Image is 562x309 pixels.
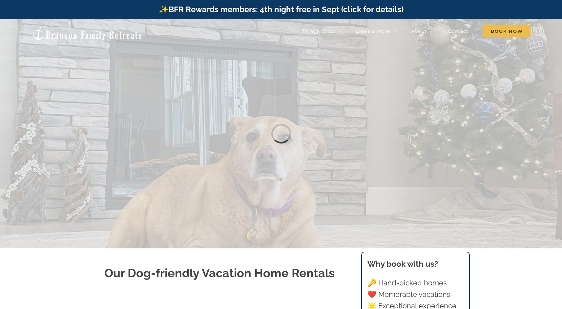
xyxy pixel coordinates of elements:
a: Contact [448,25,468,38]
a: Book Now [483,25,531,38]
span: Deals & More [356,29,390,33]
span: Things to do [302,29,335,33]
h3: Why book with us? [367,258,463,270]
span: Contact [448,29,468,33]
a: About [411,25,433,38]
a: ✨BFR Rewards members: 4th night free in Sept (click for details) [159,5,404,14]
a: Vacation homes [239,25,287,38]
a: Things to do [302,25,341,38]
a: Deals & More [356,25,396,38]
span: Book Now [483,25,531,37]
span: About [411,29,427,33]
span: Vacation homes [239,29,281,33]
nav: Main Menu [239,25,531,38]
img: Branson Family Retreats Logo [31,26,143,41]
strong: Our Dog-friendly Vacation Home Rentals [104,266,335,280]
